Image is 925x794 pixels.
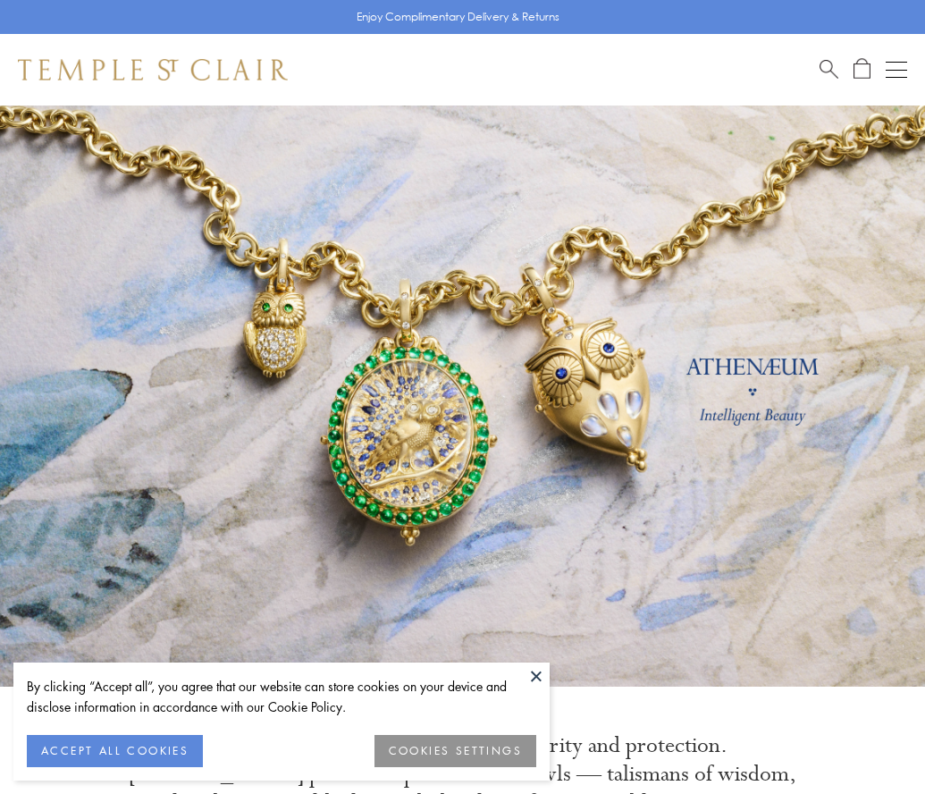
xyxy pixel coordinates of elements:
[854,58,870,80] a: Open Shopping Bag
[27,735,203,767] button: ACCEPT ALL COOKIES
[820,58,838,80] a: Search
[357,8,559,26] p: Enjoy Complimentary Delivery & Returns
[886,59,907,80] button: Open navigation
[374,735,536,767] button: COOKIES SETTINGS
[27,676,536,717] div: By clicking “Accept all”, you agree that our website can store cookies on your device and disclos...
[18,59,288,80] img: Temple St. Clair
